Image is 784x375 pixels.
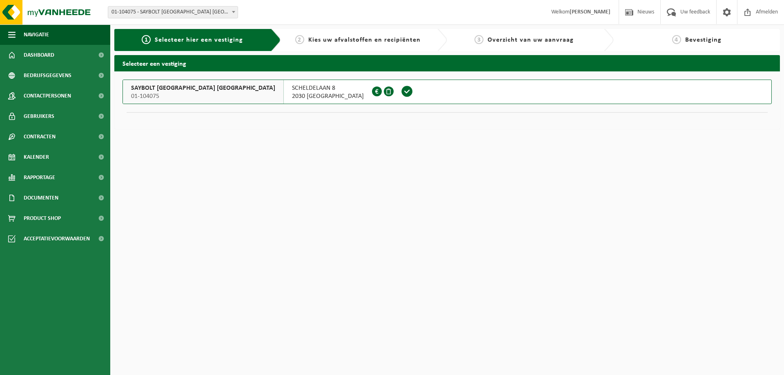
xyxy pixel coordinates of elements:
[308,37,421,43] span: Kies uw afvalstoffen en recipiënten
[292,92,364,100] span: 2030 [GEOGRAPHIC_DATA]
[474,35,483,44] span: 3
[672,35,681,44] span: 4
[24,65,71,86] span: Bedrijfsgegevens
[292,84,364,92] span: SCHELDELAAN 8
[131,84,275,92] span: SAYBOLT [GEOGRAPHIC_DATA] [GEOGRAPHIC_DATA]
[114,55,780,71] h2: Selecteer een vestiging
[108,6,238,18] span: 01-104075 - SAYBOLT BELGIUM NV - ANTWERPEN
[24,147,49,167] span: Kalender
[295,35,304,44] span: 2
[142,35,151,44] span: 1
[24,188,58,208] span: Documenten
[24,126,56,147] span: Contracten
[131,92,275,100] span: 01-104075
[570,9,610,15] strong: [PERSON_NAME]
[24,24,49,45] span: Navigatie
[24,86,71,106] span: Contactpersonen
[24,45,54,65] span: Dashboard
[24,229,90,249] span: Acceptatievoorwaarden
[24,208,61,229] span: Product Shop
[488,37,574,43] span: Overzicht van uw aanvraag
[24,106,54,126] span: Gebruikers
[155,37,243,43] span: Selecteer hier een vestiging
[24,167,55,188] span: Rapportage
[108,7,238,18] span: 01-104075 - SAYBOLT BELGIUM NV - ANTWERPEN
[685,37,722,43] span: Bevestiging
[122,80,772,104] button: SAYBOLT [GEOGRAPHIC_DATA] [GEOGRAPHIC_DATA] 01-104075 SCHELDELAAN 82030 [GEOGRAPHIC_DATA]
